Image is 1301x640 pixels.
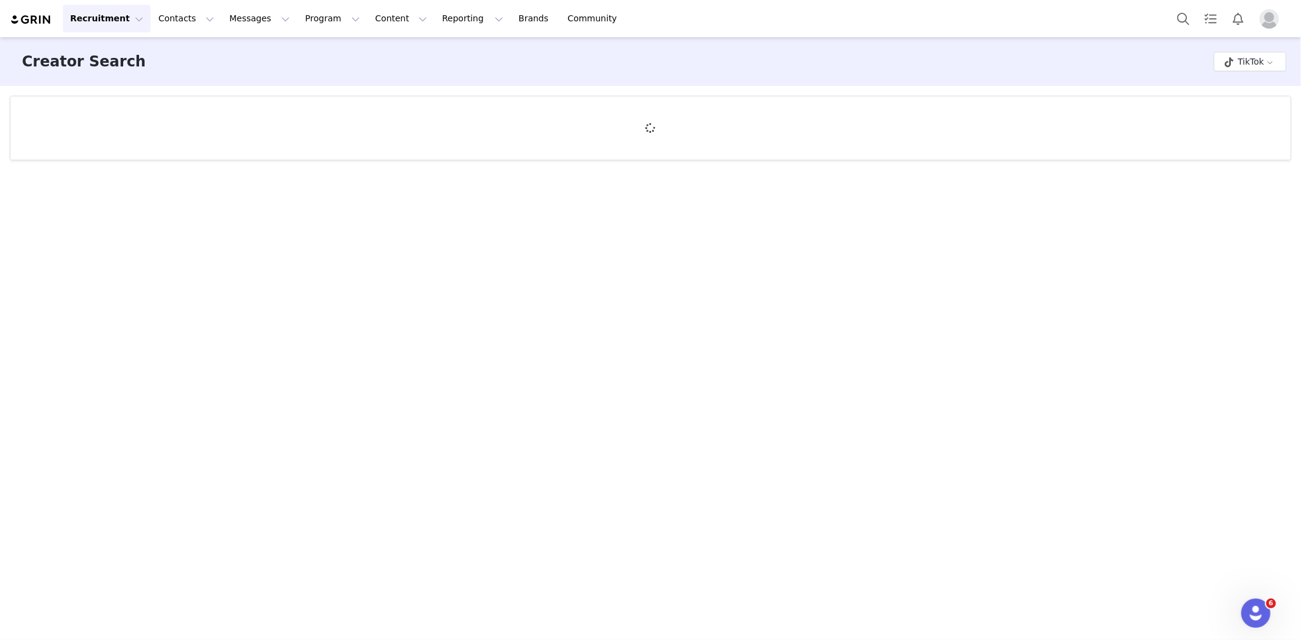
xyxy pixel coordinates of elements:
button: Search [1170,5,1197,32]
iframe: Intercom live chat [1241,599,1271,628]
button: Reporting [435,5,511,32]
button: TikTok [1214,52,1286,71]
button: Program [298,5,367,32]
img: placeholder-profile.jpg [1260,9,1279,29]
button: Profile [1252,9,1291,29]
img: grin logo [10,14,52,26]
a: Brands [511,5,559,32]
button: Content [368,5,434,32]
h3: Creator Search [22,51,146,73]
span: 6 [1266,599,1276,608]
a: Tasks [1197,5,1224,32]
button: Notifications [1225,5,1252,32]
button: Messages [222,5,297,32]
button: Contacts [151,5,221,32]
button: Recruitment [63,5,151,32]
a: Community [561,5,630,32]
